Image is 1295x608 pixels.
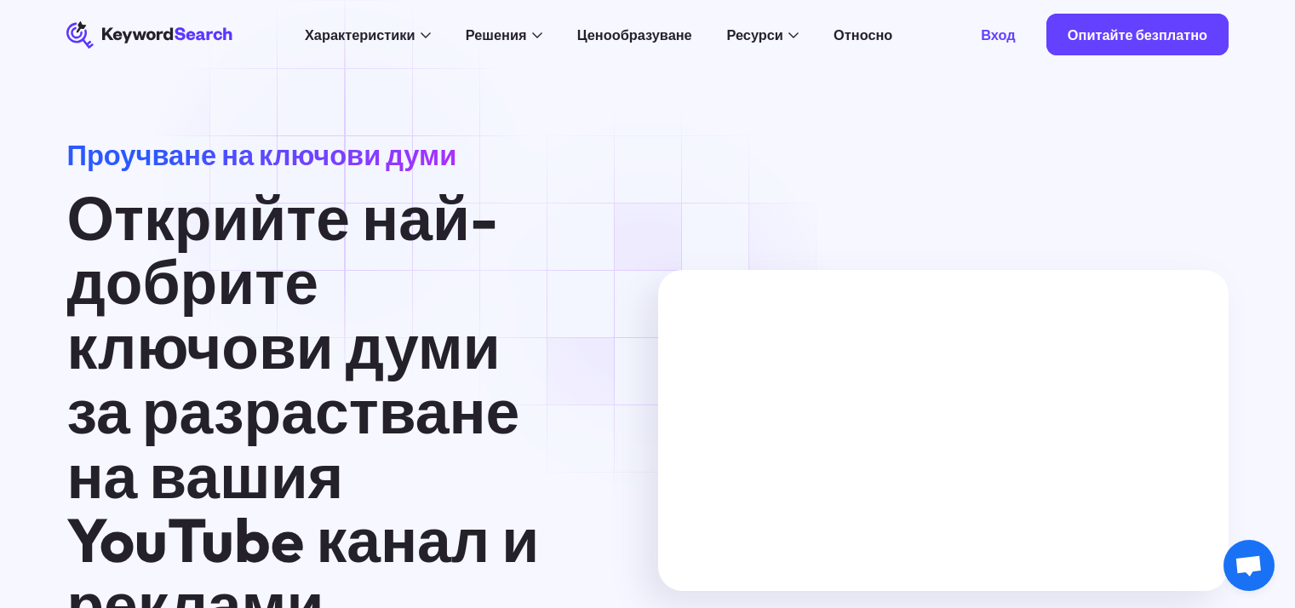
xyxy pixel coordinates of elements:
iframe: MKTG_Търсене по ключови думи Урок за търсене на ръководство_040623 [658,270,1229,591]
font: Относно [834,26,892,43]
font: Ценообразуване [577,26,692,43]
font: Характеристики [305,26,415,43]
font: Проучване на ключови думи [66,137,456,172]
a: Опитайте безплатно [1046,14,1228,55]
font: Ресурси [726,26,782,43]
font: Опитайте безплатно [1068,26,1207,43]
font: Решения [466,26,527,43]
div: Отворен чат [1223,540,1275,591]
font: Вход [981,26,1015,43]
a: Относно [823,21,903,49]
a: Вход [960,14,1036,55]
a: Ценообразуване [566,21,702,49]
